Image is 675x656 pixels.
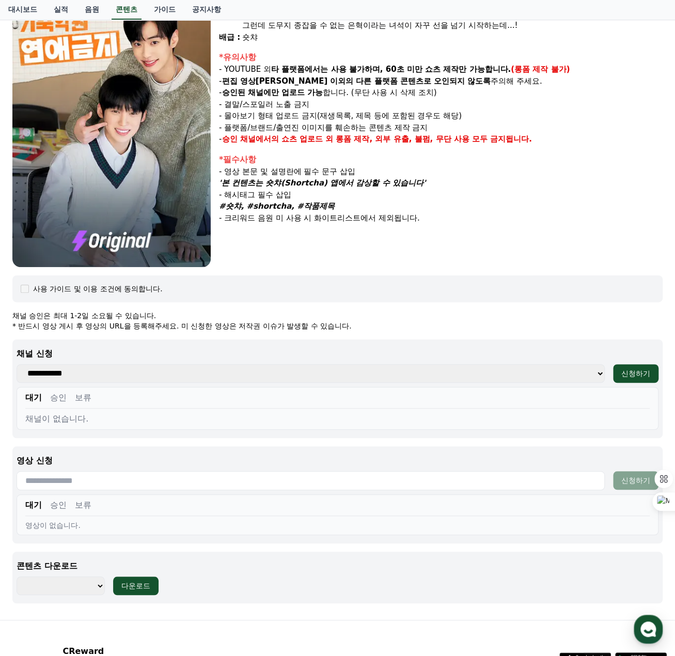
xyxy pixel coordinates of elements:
[33,343,39,351] span: 홈
[511,65,570,74] strong: (롱폼 제작 불가)
[25,392,42,404] button: 대기
[160,343,172,351] span: 설정
[219,87,663,99] p: - 합니다. (무단 사용 시 삭제 조치)
[219,32,240,43] div: 배급 :
[33,284,163,294] div: 사용 가이드 및 이용 조건에 동의합니다.
[17,560,658,572] p: 콘텐츠 다운로드
[133,327,198,353] a: 설정
[271,65,511,74] strong: 타 플랫폼에서는 사용 불가하며, 60초 미만 쇼츠 제작만 가능합니다.
[50,499,67,511] button: 승인
[222,76,353,86] strong: 편집 영상[PERSON_NAME] 이외의
[75,392,91,404] button: 보류
[219,201,335,211] em: #숏챠, #shortcha, #작품제목
[219,166,663,178] p: - 영상 본문 및 설명란에 필수 문구 삽입
[17,348,658,360] p: 채널 신청
[219,133,663,145] p: -
[242,32,663,43] div: 숏챠
[95,343,107,352] span: 대화
[12,321,663,331] p: * 반드시 영상 게시 후 영상의 URL을 등록해주세요. 미 신청한 영상은 저작권 이슈가 발생할 수 있습니다.
[219,153,663,166] div: *필수사항
[613,364,658,383] button: 신청하기
[25,499,42,511] button: 대기
[222,88,323,97] strong: 승인된 채널에만 업로드 가능
[219,212,663,224] p: - 크리워드 음원 미 사용 시 화이트리스트에서 제외됩니다.
[613,471,658,490] button: 신청하기
[50,392,67,404] button: 승인
[242,20,663,32] div: 그런데 도무지 종잡을 수 없는 은혁이라는 녀석이 자꾸 선을 넘기 시작하는데...!
[356,76,491,86] strong: 다른 플랫폼 콘텐츠로 오인되지 않도록
[25,413,650,425] div: 채널이 없습니다.
[621,368,650,379] div: 신청하기
[25,520,650,530] div: 영상이 없습니다.
[68,327,133,353] a: 대화
[219,110,663,122] p: - 몰아보기 형태 업로드 금지(재생목록, 제목 등에 포함된 경우도 해당)
[219,75,663,87] p: - 주의해 주세요.
[222,134,333,144] strong: 승인 채널에서의 쇼츠 업로드 외
[12,310,663,321] p: 채널 승인은 최대 1-2일 소요될 수 있습니다.
[219,178,426,188] em: '본 컨텐츠는 숏챠(Shortcha) 앱에서 감상할 수 있습니다'
[17,455,658,467] p: 영상 신청
[219,99,663,111] p: - 결말/스포일러 노출 금지
[219,64,663,75] p: - YOUTUBE 외
[121,581,150,591] div: 다운로드
[75,499,91,511] button: 보류
[336,134,532,144] strong: 롱폼 제작, 외부 유출, 불펌, 무단 사용 모두 금지됩니다.
[3,327,68,353] a: 홈
[113,576,159,595] button: 다운로드
[219,122,663,134] p: - 플랫폼/브랜드/출연진 이미지를 훼손하는 콘텐츠 제작 금지
[621,475,650,486] div: 신청하기
[219,189,663,201] p: - 해시태그 필수 삽입
[219,51,663,64] div: *유의사항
